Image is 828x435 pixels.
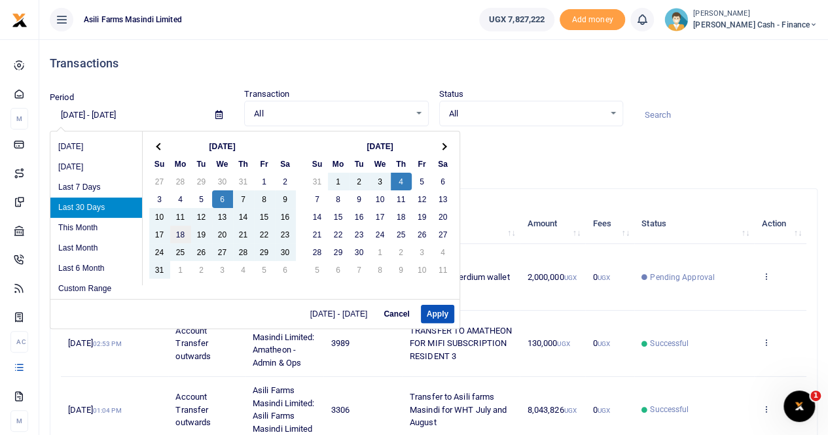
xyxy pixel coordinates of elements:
[597,407,609,414] small: UGX
[528,338,570,348] span: 130,000
[370,190,391,208] td: 10
[331,338,349,348] span: 3989
[212,190,233,208] td: 6
[253,319,315,368] span: Asili Farms Masindi Limited: Amatheon - Admin & Ops
[212,226,233,243] td: 20
[433,208,454,226] td: 20
[307,155,328,173] th: Su
[50,258,142,279] li: Last 6 Month
[564,407,576,414] small: UGX
[275,226,296,243] td: 23
[212,261,233,279] td: 3
[664,8,688,31] img: profile-user
[50,56,818,71] h4: Transactions
[349,243,370,261] td: 30
[391,190,412,208] td: 11
[310,310,373,318] span: [DATE] - [DATE]
[412,208,433,226] td: 19
[93,340,122,347] small: 02:53 PM
[50,198,142,218] li: Last 30 Days
[170,226,191,243] td: 18
[79,14,187,26] span: Asili Farms Masindi Limited
[650,271,715,283] span: Pending Approval
[253,385,315,434] span: Asili Farms Masindi Limited: Asili Farms Masindi Limited
[349,190,370,208] td: 9
[191,261,212,279] td: 2
[331,405,349,415] span: 3306
[50,137,142,157] li: [DATE]
[307,261,328,279] td: 5
[233,173,254,190] td: 31
[433,261,454,279] td: 11
[328,208,349,226] td: 15
[191,155,212,173] th: Tu
[650,338,689,349] span: Successful
[754,203,806,244] th: Action: activate to sort column ascending
[254,226,275,243] td: 22
[410,392,507,427] span: Transfer to Asili farms Masindi for WHT July and August
[149,155,170,173] th: Su
[307,226,328,243] td: 21
[410,326,512,361] span: TRANSFER TO AMATHEON FOR MIFI SUBSCRIPTION RESIDENT 3
[370,226,391,243] td: 24
[560,9,625,31] li: Toup your wallet
[233,208,254,226] td: 14
[370,155,391,173] th: We
[433,243,454,261] td: 4
[370,208,391,226] td: 17
[520,203,585,244] th: Amount: activate to sort column ascending
[412,261,433,279] td: 10
[275,243,296,261] td: 30
[275,190,296,208] td: 9
[254,208,275,226] td: 15
[254,173,275,190] td: 1
[12,12,27,28] img: logo-small
[328,261,349,279] td: 6
[479,8,554,31] a: UGX 7,827,222
[693,19,818,31] span: [PERSON_NAME] Cash - Finance
[50,279,142,299] li: Custom Range
[191,243,212,261] td: 26
[307,173,328,190] td: 31
[212,243,233,261] td: 27
[449,107,604,120] span: All
[391,155,412,173] th: Th
[328,190,349,208] td: 8
[412,243,433,261] td: 3
[349,261,370,279] td: 7
[233,190,254,208] td: 7
[50,104,205,126] input: select period
[693,9,818,20] small: [PERSON_NAME]
[275,208,296,226] td: 16
[597,340,609,347] small: UGX
[421,305,454,323] button: Apply
[170,208,191,226] td: 11
[349,173,370,190] td: 2
[254,190,275,208] td: 8
[391,173,412,190] td: 4
[50,91,74,104] label: Period
[810,391,821,401] span: 1
[170,261,191,279] td: 1
[433,190,454,208] td: 13
[592,405,609,415] span: 0
[149,173,170,190] td: 27
[349,208,370,226] td: 16
[50,218,142,238] li: This Month
[783,391,815,422] iframe: Intercom live chat
[634,203,754,244] th: Status: activate to sort column ascending
[275,173,296,190] td: 2
[391,243,412,261] td: 2
[564,274,576,281] small: UGX
[191,226,212,243] td: 19
[212,173,233,190] td: 30
[403,203,520,244] th: Memo: activate to sort column ascending
[254,155,275,173] th: Fr
[391,226,412,243] td: 25
[592,338,609,348] span: 0
[349,155,370,173] th: Tu
[212,155,233,173] th: We
[585,203,634,244] th: Fees: activate to sort column ascending
[560,9,625,31] span: Add money
[170,137,275,155] th: [DATE]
